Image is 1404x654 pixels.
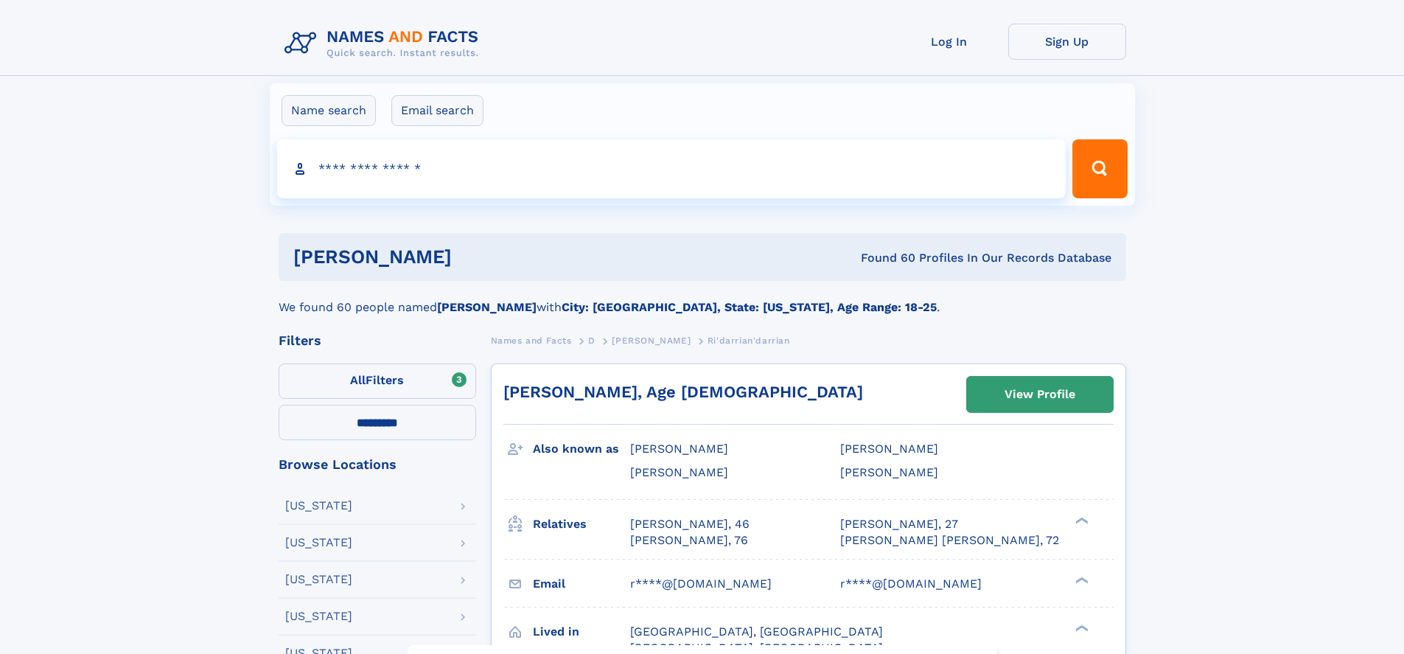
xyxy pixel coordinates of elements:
[533,436,630,462] h3: Also known as
[1072,515,1089,525] div: ❯
[279,281,1126,316] div: We found 60 people named with .
[391,95,483,126] label: Email search
[1005,378,1075,411] div: View Profile
[1072,623,1089,633] div: ❯
[630,532,748,549] a: [PERSON_NAME], 76
[503,383,863,401] a: [PERSON_NAME], Age [DEMOGRAPHIC_DATA]
[630,442,728,456] span: [PERSON_NAME]
[840,532,1059,549] a: [PERSON_NAME] [PERSON_NAME], 72
[285,500,352,512] div: [US_STATE]
[437,300,537,314] b: [PERSON_NAME]
[491,331,572,349] a: Names and Facts
[890,24,1008,60] a: Log In
[840,442,938,456] span: [PERSON_NAME]
[612,335,691,346] span: [PERSON_NAME]
[1072,139,1127,198] button: Search Button
[279,334,476,347] div: Filters
[533,619,630,644] h3: Lived in
[285,610,352,622] div: [US_STATE]
[967,377,1113,412] a: View Profile
[279,24,491,63] img: Logo Names and Facts
[285,574,352,585] div: [US_STATE]
[1008,24,1126,60] a: Sign Up
[293,248,657,266] h1: [PERSON_NAME]
[588,335,596,346] span: D
[350,373,366,387] span: All
[285,537,352,549] div: [US_STATE]
[277,139,1066,198] input: search input
[282,95,376,126] label: Name search
[612,331,691,349] a: [PERSON_NAME]
[708,335,790,346] span: Ri'darrian'darrian
[533,512,630,537] h3: Relatives
[840,465,938,479] span: [PERSON_NAME]
[533,571,630,596] h3: Email
[630,625,883,639] span: [GEOGRAPHIC_DATA], [GEOGRAPHIC_DATA]
[840,516,958,532] a: [PERSON_NAME], 27
[279,458,476,471] div: Browse Locations
[588,331,596,349] a: D
[562,300,937,314] b: City: [GEOGRAPHIC_DATA], State: [US_STATE], Age Range: 18-25
[656,250,1111,266] div: Found 60 Profiles In Our Records Database
[279,363,476,399] label: Filters
[630,465,728,479] span: [PERSON_NAME]
[1072,575,1089,585] div: ❯
[630,516,750,532] a: [PERSON_NAME], 46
